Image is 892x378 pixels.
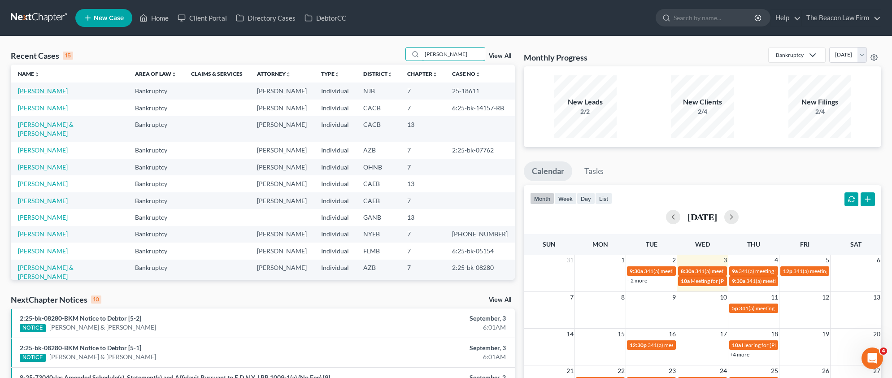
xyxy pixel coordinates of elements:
td: 7 [400,260,445,285]
a: Districtunfold_more [363,70,393,77]
td: Individual [314,100,356,116]
span: 10a [732,342,741,348]
a: Tasks [576,161,612,181]
div: NextChapter Notices [11,294,101,305]
td: [PERSON_NAME] [250,100,314,116]
i: unfold_more [34,72,39,77]
i: unfold_more [387,72,393,77]
td: Individual [314,142,356,159]
td: [PERSON_NAME] [250,243,314,259]
div: 10 [91,295,101,304]
a: [PERSON_NAME] & [PERSON_NAME] [18,264,74,280]
td: 25-18611 [445,83,515,99]
span: 10 [719,292,728,303]
span: 341(a) meeting for [PERSON_NAME] [746,278,833,284]
td: [PERSON_NAME] [250,226,314,243]
td: Bankruptcy [128,142,184,159]
a: [PERSON_NAME] [18,104,68,112]
button: day [577,192,595,204]
div: NOTICE [20,354,46,362]
button: month [530,192,554,204]
td: 7 [400,83,445,99]
a: Help [771,10,801,26]
input: Search by name... [422,48,485,61]
td: Bankruptcy [128,83,184,99]
td: 6:25-bk-05154 [445,243,515,259]
td: 2:25-bk-07762 [445,142,515,159]
button: list [595,192,612,204]
iframe: Intercom live chat [862,348,883,369]
th: Claims & Services [184,65,250,83]
div: New Filings [788,97,851,107]
span: 5 [825,255,830,265]
span: 8:30a [681,268,694,274]
span: Tue [646,240,657,248]
td: 7 [400,142,445,159]
span: New Case [94,15,124,22]
a: Typeunfold_more [321,70,340,77]
td: [PERSON_NAME] [250,192,314,209]
a: Client Portal [173,10,231,26]
td: FLMB [356,243,400,259]
a: Nameunfold_more [18,70,39,77]
a: +2 more [627,277,647,284]
td: GANB [356,209,400,226]
a: 2:25-bk-08280-BKM Notice to Debtor [5-1] [20,344,141,352]
td: Individual [314,209,356,226]
td: [PERSON_NAME] [250,142,314,159]
span: 341(a) meeting for [PERSON_NAME] [648,342,734,348]
span: 22 [617,365,626,376]
td: Individual [314,175,356,192]
a: +4 more [730,351,749,358]
span: 12p [783,268,792,274]
td: [PERSON_NAME] [250,175,314,192]
td: Individual [314,159,356,175]
span: 5p [732,305,738,312]
span: 20 [872,329,881,339]
h2: [DATE] [687,212,717,222]
span: 341(a) meeting for [PERSON_NAME] [739,268,825,274]
div: 6:01AM [350,352,506,361]
td: AZB [356,142,400,159]
i: unfold_more [171,72,177,77]
span: 1 [620,255,626,265]
td: 13 [400,116,445,142]
div: New Leads [554,97,617,107]
div: Bankruptcy [776,51,804,59]
td: Bankruptcy [128,100,184,116]
a: [PERSON_NAME] [18,230,68,238]
a: View All [489,53,511,59]
a: Calendar [524,161,572,181]
td: CAEB [356,192,400,209]
a: [PERSON_NAME] & [PERSON_NAME] [49,352,156,361]
td: OHNB [356,159,400,175]
i: unfold_more [475,72,481,77]
span: Mon [592,240,608,248]
td: Bankruptcy [128,192,184,209]
td: Bankruptcy [128,260,184,285]
td: [PERSON_NAME] [250,159,314,175]
span: Sun [543,240,556,248]
span: 341(a) meeting for [PERSON_NAME] [739,305,826,312]
span: 26 [821,365,830,376]
td: [PERSON_NAME] [250,116,314,142]
input: Search by name... [674,9,756,26]
span: 17 [719,329,728,339]
span: 13 [872,292,881,303]
span: 19 [821,329,830,339]
div: September, 3 [350,343,506,352]
td: AZB [356,260,400,285]
a: [PERSON_NAME] [18,180,68,187]
a: [PERSON_NAME] [18,163,68,171]
td: 7 [400,243,445,259]
span: Hearing for [PERSON_NAME] [742,342,812,348]
td: Individual [314,83,356,99]
span: 11 [770,292,779,303]
span: 12:30p [630,342,647,348]
td: 7 [400,192,445,209]
a: View All [489,297,511,303]
div: 2/4 [788,107,851,116]
span: 9:30a [630,268,643,274]
td: Bankruptcy [128,226,184,243]
td: Bankruptcy [128,116,184,142]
